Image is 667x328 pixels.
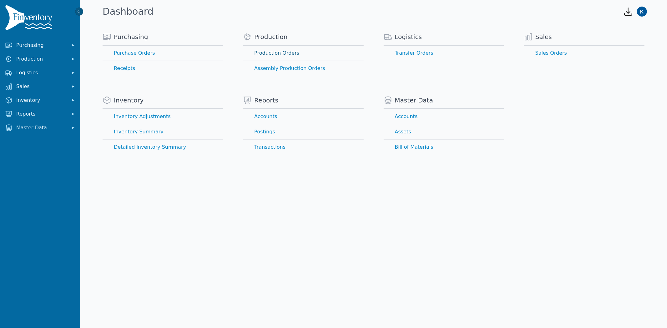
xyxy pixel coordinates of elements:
[384,140,504,155] a: Bill of Materials
[384,124,504,139] a: Assets
[16,110,66,118] span: Reports
[16,124,66,132] span: Master Data
[243,140,363,155] a: Transactions
[254,96,278,105] span: Reports
[3,80,78,93] button: Sales
[16,69,66,77] span: Logistics
[395,32,422,41] span: Logistics
[535,32,552,41] span: Sales
[16,55,66,63] span: Production
[524,46,644,61] a: Sales Orders
[16,83,66,90] span: Sales
[243,46,363,61] a: Production Orders
[395,96,433,105] span: Master Data
[103,46,223,61] a: Purchase Orders
[3,94,78,107] button: Inventory
[103,109,223,124] a: Inventory Adjustments
[114,96,144,105] span: Inventory
[16,42,66,49] span: Purchasing
[5,5,55,33] img: Finventory
[243,109,363,124] a: Accounts
[3,39,78,52] button: Purchasing
[254,32,287,41] span: Production
[243,61,363,76] a: Assembly Production Orders
[103,140,223,155] a: Detailed Inventory Summary
[637,7,647,17] img: Kathleen Gray
[103,124,223,139] a: Inventory Summary
[384,46,504,61] a: Transfer Orders
[3,108,78,120] button: Reports
[3,53,78,65] button: Production
[103,6,154,17] h1: Dashboard
[103,61,223,76] a: Receipts
[16,97,66,104] span: Inventory
[3,67,78,79] button: Logistics
[243,124,363,139] a: Postings
[384,109,504,124] a: Accounts
[114,32,148,41] span: Purchasing
[3,122,78,134] button: Master Data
